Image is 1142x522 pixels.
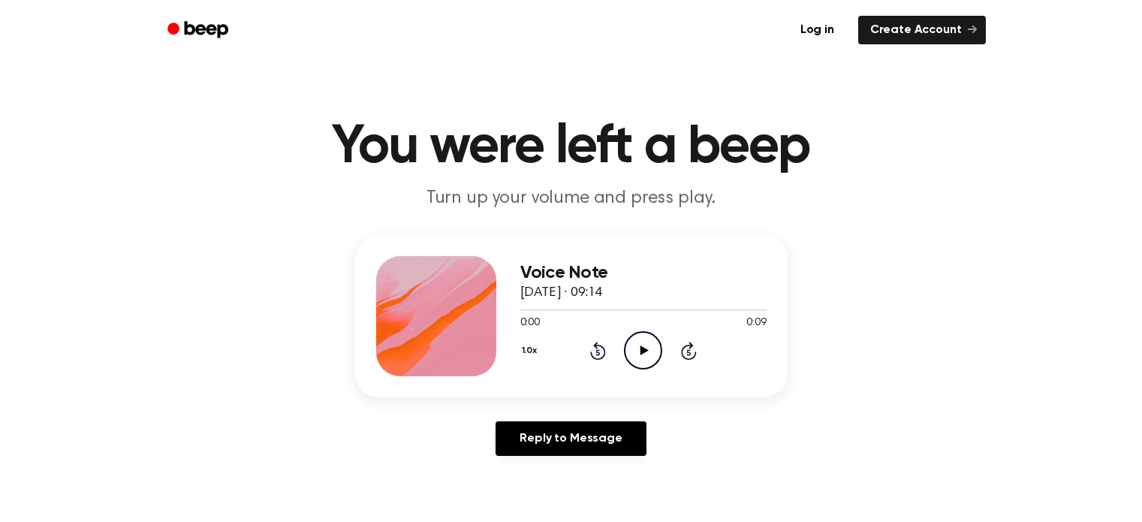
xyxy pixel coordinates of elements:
span: [DATE] · 09:14 [520,286,603,300]
a: Log in [785,13,849,47]
h1: You were left a beep [187,120,956,174]
button: 1.0x [520,338,543,364]
a: Reply to Message [496,421,646,456]
span: 0:00 [520,315,540,331]
h3: Voice Note [520,263,767,283]
a: Beep [157,16,242,45]
p: Turn up your volume and press play. [283,186,860,211]
span: 0:09 [746,315,766,331]
a: Create Account [858,16,986,44]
